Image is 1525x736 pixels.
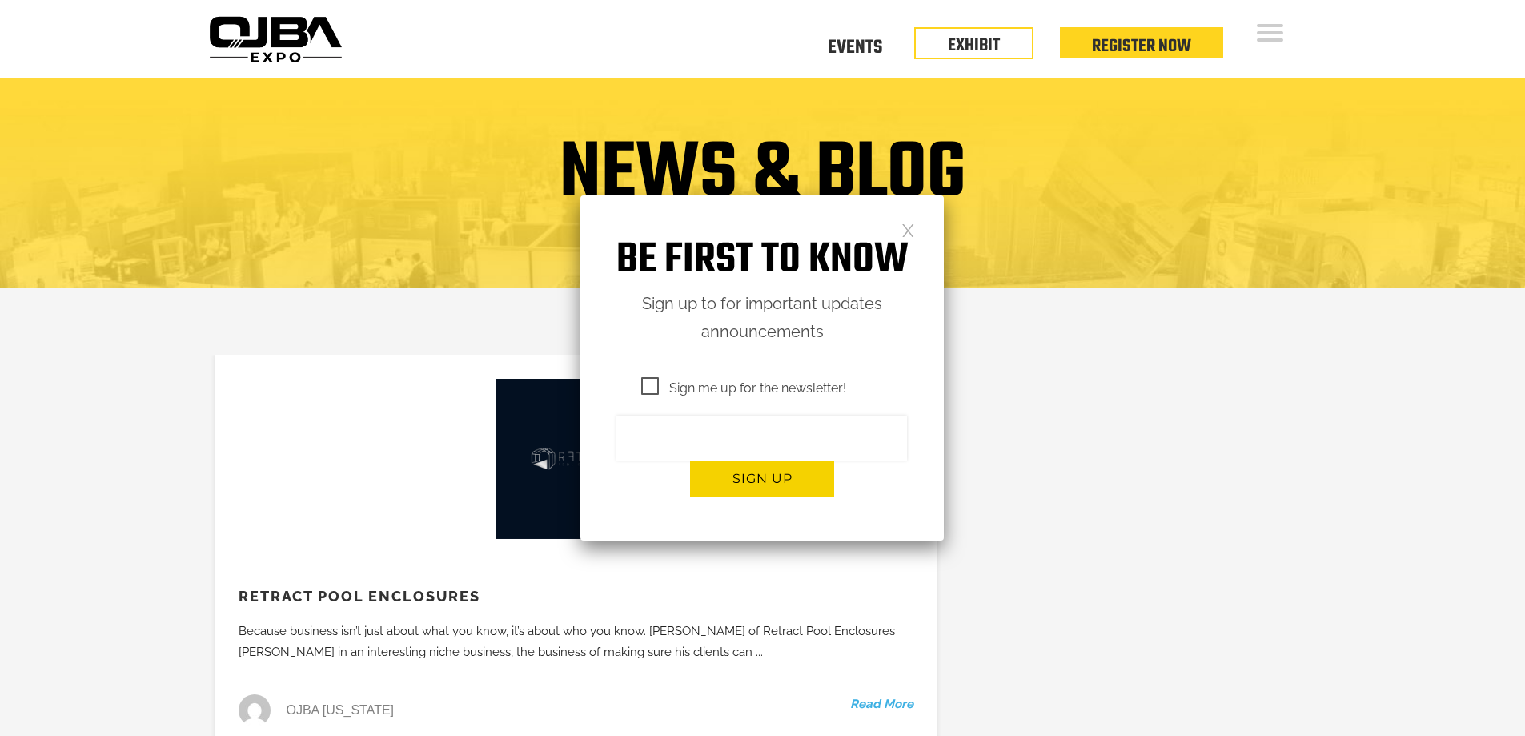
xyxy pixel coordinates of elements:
span: OJBA [US_STATE] [287,709,395,712]
h1: NEWS & BLOG [560,134,965,215]
h1: Be first to know [580,235,944,286]
a: EXHIBIT [948,32,1000,59]
div: Because business isn’t just about what you know, it’s about who you know. [PERSON_NAME] of Retrac... [215,621,928,662]
button: Sign up [690,461,834,497]
span: Sign me up for the newsletter! [641,378,846,398]
p: Sign up to for important updates announcements [580,290,944,346]
a: Retract Pool Enclosures [239,588,480,605]
a: Register Now [1092,33,1191,60]
a: Read More [850,694,913,715]
a: Close [901,223,915,236]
